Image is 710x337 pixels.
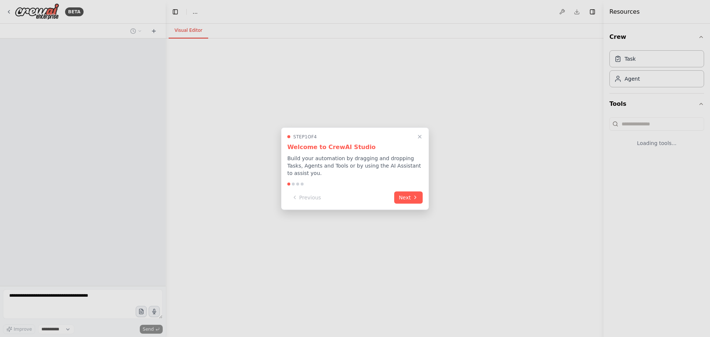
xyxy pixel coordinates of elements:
[415,132,424,141] button: Close walkthrough
[287,191,325,203] button: Previous
[170,7,180,17] button: Hide left sidebar
[287,154,423,176] p: Build your automation by dragging and dropping Tasks, Agents and Tools or by using the AI Assista...
[293,134,317,139] span: Step 1 of 4
[394,191,423,203] button: Next
[287,142,423,151] h3: Welcome to CrewAI Studio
